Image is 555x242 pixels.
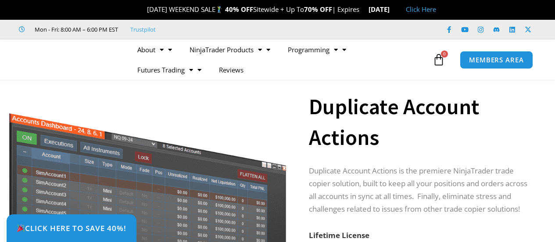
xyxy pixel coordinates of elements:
a: 🎉Click Here to save 40%! [7,214,136,242]
img: 🎉 [140,6,147,13]
img: 🏌️‍♂️ [216,6,222,13]
span: Mon - Fri: 8:00 AM – 6:00 PM EST [32,24,118,35]
a: NinjaTrader Products [181,40,279,60]
strong: 40% OFF [225,5,253,14]
a: MEMBERS AREA [460,51,533,69]
h1: Duplicate Account Actions [309,91,534,153]
img: ⌛ [360,6,366,13]
p: Duplicate Account Actions is the premiere NinjaTrader trade copier solution, built to keep all yo... [309,165,534,216]
span: MEMBERS AREA [469,57,524,63]
a: Programming [279,40,355,60]
nav: Menu [129,40,430,80]
a: About [129,40,181,60]
img: LogoAI | Affordable Indicators – NinjaTrader [20,44,114,76]
a: Trustpilot [130,24,156,35]
img: 🏭 [390,6,397,13]
span: 0 [441,51,448,58]
a: Reviews [210,60,252,80]
strong: 70% OFF [304,5,332,14]
a: Click Here [406,5,436,14]
a: Futures Trading [129,60,210,80]
span: [DATE] WEEKEND SALE Sitewide + Up To | Expires [138,5,368,14]
strong: [DATE] [369,5,397,14]
a: 0 [419,47,458,72]
img: 🎉 [17,224,25,232]
span: Click Here to save 40%! [17,224,126,232]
